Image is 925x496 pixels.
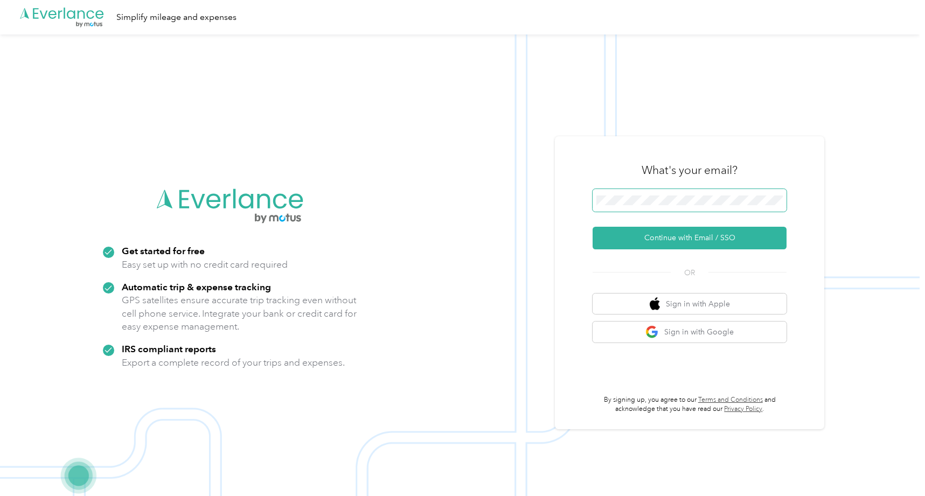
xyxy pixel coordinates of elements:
a: Terms and Conditions [698,396,763,404]
p: Easy set up with no credit card required [122,258,288,271]
p: GPS satellites ensure accurate trip tracking even without cell phone service. Integrate your bank... [122,294,357,333]
button: Continue with Email / SSO [593,227,787,249]
strong: Automatic trip & expense tracking [122,281,271,292]
h3: What's your email? [642,163,738,178]
button: google logoSign in with Google [593,322,787,343]
div: Simplify mileage and expenses [116,11,237,24]
a: Privacy Policy [724,405,762,413]
strong: Get started for free [122,245,205,256]
img: apple logo [650,297,660,311]
img: google logo [645,325,659,339]
span: OR [671,267,708,278]
p: By signing up, you agree to our and acknowledge that you have read our . [593,395,787,414]
button: apple logoSign in with Apple [593,294,787,315]
p: Export a complete record of your trips and expenses. [122,356,345,369]
strong: IRS compliant reports [122,343,216,354]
